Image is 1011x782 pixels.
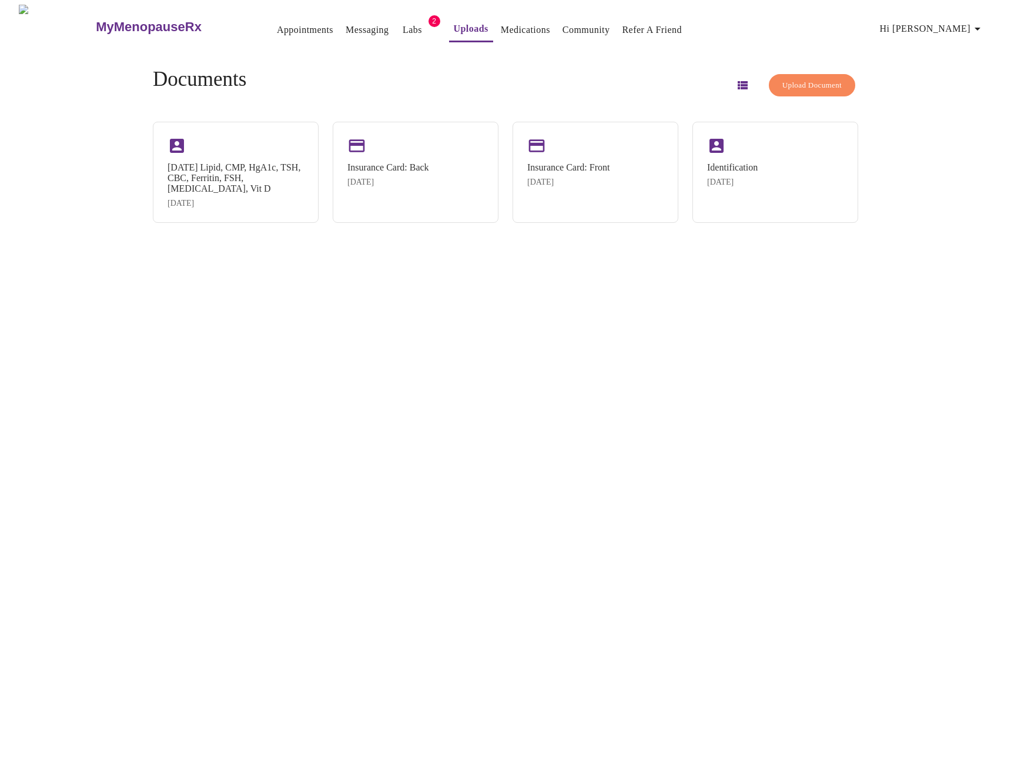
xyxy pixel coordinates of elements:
img: MyMenopauseRx Logo [19,5,95,49]
h4: Documents [153,68,246,91]
div: [DATE] [527,178,610,187]
button: Messaging [341,18,393,42]
div: Insurance Card: Back [347,162,429,173]
div: [DATE] Lipid, CMP, HgA1c, TSH, CBC, Ferritin, FSH, [MEDICAL_DATA], Vit D [168,162,304,194]
a: MyMenopauseRx [95,6,249,48]
button: Upload Document [769,74,855,97]
a: Refer a Friend [622,22,682,38]
button: Switch to list view [728,71,756,99]
button: Refer a Friend [617,18,687,42]
button: Medications [496,18,555,42]
div: Identification [707,162,758,173]
a: Messaging [346,22,389,38]
div: [DATE] [347,178,429,187]
span: Upload Document [782,79,842,92]
span: Hi [PERSON_NAME] [880,21,985,37]
button: Community [558,18,615,42]
a: Uploads [454,21,488,37]
button: Labs [394,18,431,42]
a: Community [563,22,610,38]
a: Medications [501,22,550,38]
a: Labs [403,22,422,38]
button: Appointments [272,18,338,42]
div: [DATE] [168,199,304,208]
button: Hi [PERSON_NAME] [875,17,989,41]
div: Insurance Card: Front [527,162,610,173]
h3: MyMenopauseRx [96,19,202,35]
button: Uploads [449,17,493,42]
a: Appointments [277,22,333,38]
span: 2 [428,15,440,27]
div: [DATE] [707,178,758,187]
